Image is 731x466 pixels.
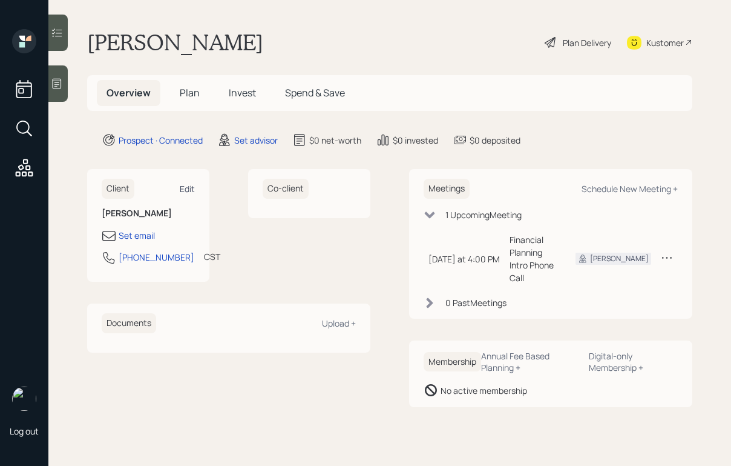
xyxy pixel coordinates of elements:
[180,86,200,99] span: Plan
[582,183,678,195] div: Schedule New Meeting +
[428,253,500,265] div: [DATE] at 4:00 PM
[229,86,256,99] span: Invest
[234,134,278,147] div: Set advisor
[424,179,470,199] h6: Meetings
[322,318,356,329] div: Upload +
[646,36,684,49] div: Kustomer
[393,134,438,147] div: $0 invested
[102,179,134,199] h6: Client
[481,350,579,373] div: Annual Fee Based Planning +
[102,313,156,333] h6: Documents
[204,250,220,263] div: CST
[119,251,194,264] div: [PHONE_NUMBER]
[470,134,520,147] div: $0 deposited
[285,86,345,99] span: Spend & Save
[445,208,522,221] div: 1 Upcoming Meeting
[424,352,481,372] h6: Membership
[589,350,678,373] div: Digital-only Membership +
[87,29,263,56] h1: [PERSON_NAME]
[102,208,195,219] h6: [PERSON_NAME]
[107,86,151,99] span: Overview
[180,183,195,195] div: Edit
[309,134,361,147] div: $0 net-worth
[590,253,649,264] div: [PERSON_NAME]
[10,425,39,437] div: Log out
[441,384,527,397] div: No active membership
[510,233,556,284] div: Financial Planning Intro Phone Call
[445,296,506,309] div: 0 Past Meeting s
[119,229,155,242] div: Set email
[119,134,203,147] div: Prospect · Connected
[12,387,36,411] img: robby-grisanti-headshot.png
[263,179,309,199] h6: Co-client
[563,36,611,49] div: Plan Delivery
